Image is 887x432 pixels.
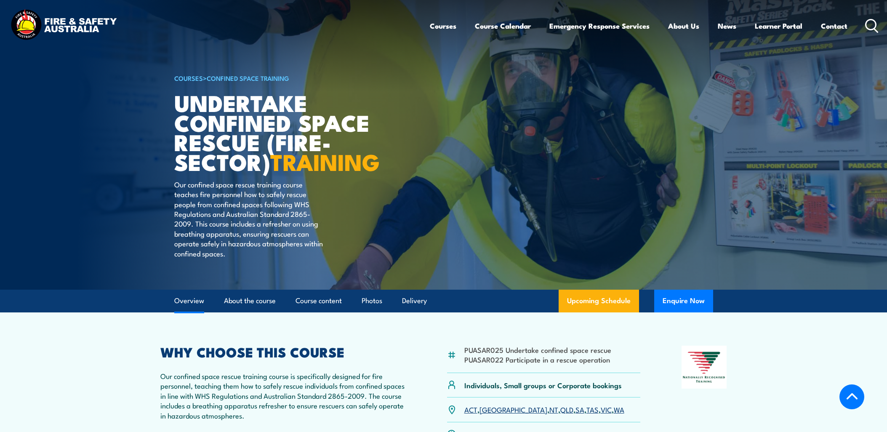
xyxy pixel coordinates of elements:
[464,355,611,364] li: PUASAR022 Participate in a rescue operation
[718,15,736,37] a: News
[160,371,406,420] p: Our confined space rescue training course is specifically designed for fire personnel, teaching t...
[174,290,204,312] a: Overview
[560,404,573,414] a: QLD
[296,290,342,312] a: Course content
[430,15,456,37] a: Courses
[549,15,650,37] a: Emergency Response Services
[755,15,802,37] a: Learner Portal
[586,404,599,414] a: TAS
[654,290,713,312] button: Enquire Now
[464,405,624,414] p: , , , , , , ,
[174,73,382,83] h6: >
[464,380,622,390] p: Individuals, Small groups or Corporate bookings
[464,345,611,355] li: PUASAR025 Undertake confined space rescue
[821,15,847,37] a: Contact
[362,290,382,312] a: Photos
[207,73,289,83] a: Confined Space Training
[464,404,477,414] a: ACT
[682,346,727,389] img: Nationally Recognised Training logo.
[174,179,328,258] p: Our confined space rescue training course teaches fire personnel how to safely rescue people from...
[614,404,624,414] a: WA
[224,290,276,312] a: About the course
[160,346,406,357] h2: WHY CHOOSE THIS COURSE
[668,15,699,37] a: About Us
[601,404,612,414] a: VIC
[174,93,382,171] h1: Undertake Confined Space Rescue (Fire-Sector)
[475,15,531,37] a: Course Calendar
[402,290,427,312] a: Delivery
[174,73,203,83] a: COURSES
[270,144,380,179] strong: TRAINING
[549,404,558,414] a: NT
[559,290,639,312] a: Upcoming Schedule
[575,404,584,414] a: SA
[479,404,547,414] a: [GEOGRAPHIC_DATA]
